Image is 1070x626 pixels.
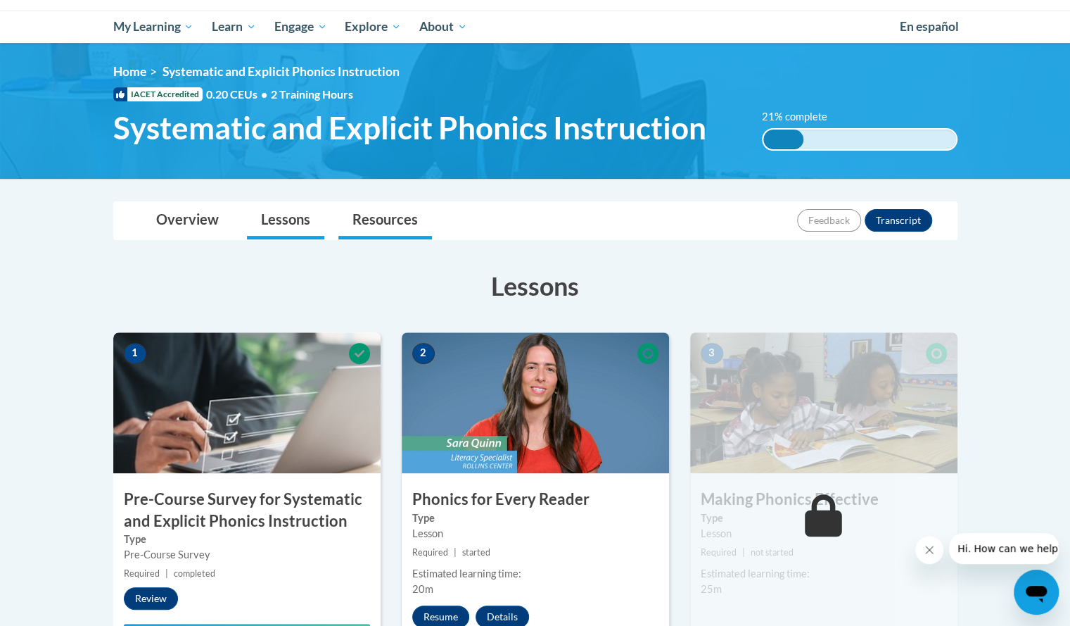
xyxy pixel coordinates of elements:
[174,568,215,579] span: completed
[701,343,723,364] span: 3
[124,532,370,547] label: Type
[124,568,160,579] span: Required
[206,87,271,102] span: 0.20 CEUs
[163,64,400,79] span: Systematic and Explicit Phonics Instruction
[338,202,432,239] a: Resources
[402,332,669,473] img: Course Image
[762,109,843,125] label: 21% complete
[462,547,490,558] span: started
[763,130,803,149] div: 21%
[412,547,448,558] span: Required
[1014,570,1059,615] iframe: Button to launch messaging window
[454,547,457,558] span: |
[419,18,467,35] span: About
[142,202,233,239] a: Overview
[274,18,327,35] span: Engage
[891,12,968,42] a: En español
[742,547,745,558] span: |
[690,489,957,511] h3: Making Phonics Effective
[336,11,410,43] a: Explore
[412,343,435,364] span: 2
[412,566,658,582] div: Estimated learning time:
[124,343,146,364] span: 1
[113,489,381,532] h3: Pre-Course Survey for Systematic and Explicit Phonics Instruction
[915,536,943,564] iframe: Close message
[690,332,957,473] img: Course Image
[412,526,658,542] div: Lesson
[113,109,706,146] span: Systematic and Explicit Phonics Instruction
[165,568,168,579] span: |
[113,18,193,35] span: My Learning
[113,87,203,101] span: IACET Accredited
[203,11,265,43] a: Learn
[701,526,947,542] div: Lesson
[265,11,336,43] a: Engage
[247,202,324,239] a: Lessons
[212,18,256,35] span: Learn
[104,11,203,43] a: My Learning
[751,547,794,558] span: not started
[949,533,1059,564] iframe: Message from company
[261,87,267,101] span: •
[8,10,114,21] span: Hi. How can we help?
[345,18,401,35] span: Explore
[92,11,979,43] div: Main menu
[271,87,353,101] span: 2 Training Hours
[113,64,146,79] a: Home
[402,489,669,511] h3: Phonics for Every Reader
[412,511,658,526] label: Type
[113,332,381,473] img: Course Image
[900,19,959,34] span: En español
[701,583,722,595] span: 25m
[124,587,178,610] button: Review
[412,583,433,595] span: 20m
[113,268,957,303] h3: Lessons
[797,209,861,232] button: Feedback
[865,209,932,232] button: Transcript
[410,11,476,43] a: About
[701,566,947,582] div: Estimated learning time:
[701,511,947,526] label: Type
[124,547,370,563] div: Pre-Course Survey
[701,547,737,558] span: Required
